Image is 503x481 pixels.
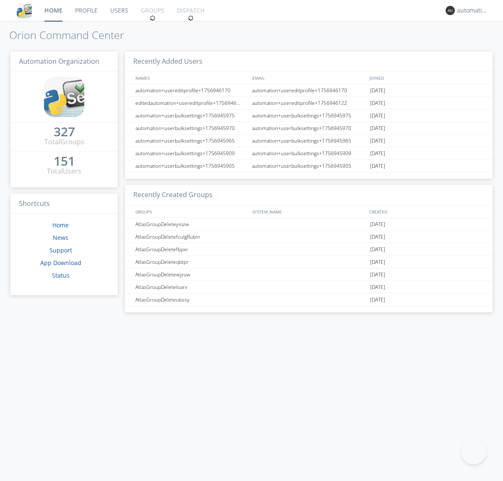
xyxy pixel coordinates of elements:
[133,218,249,230] div: AtlasGroupDeleteyiozw
[367,205,485,218] div: CREATED
[53,234,68,242] a: News
[19,57,99,66] span: Automation Organization
[44,77,84,117] img: cddb5a64eb264b2086981ab96f4c1ba7
[370,122,385,135] span: [DATE]
[133,97,249,109] div: editedautomation+usereditprofile+1756946122
[47,166,81,176] div: Total Users
[250,122,368,134] div: automation+userbulksettings+1756945970
[125,52,493,72] h3: Recently Added Users
[133,256,249,268] div: AtlasGroupDeleteqbtpr
[125,268,493,281] a: AtlasGroupDeletewjzuw[DATE]
[250,84,368,96] div: automation+usereditprofile+1756946170
[54,127,75,137] a: 327
[133,135,249,147] div: automation+userbulksettings+1756945965
[125,97,493,109] a: editedautomation+usereditprofile+1756946122automation+usereditprofile+1756946122[DATE]
[133,147,249,159] div: automation+userbulksettings+1756945909
[125,147,493,160] a: automation+userbulksettings+1756945909automation+userbulksettings+1756945909[DATE]
[370,84,385,97] span: [DATE]
[461,439,486,464] iframe: Toggle Customer Support
[150,15,156,21] img: spin.svg
[52,221,69,229] a: Home
[370,268,385,281] span: [DATE]
[17,3,32,18] img: cddb5a64eb264b2086981ab96f4c1ba7
[370,243,385,256] span: [DATE]
[370,109,385,122] span: [DATE]
[133,294,249,306] div: AtlasGroupDeleteubssy
[10,194,118,214] h3: Shortcuts
[188,15,194,21] img: spin.svg
[133,84,249,96] div: automation+usereditprofile+1756946170
[125,243,493,256] a: AtlasGroupDeletefbpxr[DATE]
[370,256,385,268] span: [DATE]
[125,281,493,294] a: AtlasGroupDeleteloarx[DATE]
[370,160,385,172] span: [DATE]
[125,109,493,122] a: automation+userbulksettings+1756945975automation+userbulksettings+1756945975[DATE]
[250,97,368,109] div: automation+usereditprofile+1756946122
[370,294,385,306] span: [DATE]
[250,109,368,122] div: automation+userbulksettings+1756945975
[133,243,249,255] div: AtlasGroupDeletefbpxr
[446,6,455,15] img: 373638.png
[44,137,84,147] div: Total Groups
[125,185,493,205] h3: Recently Created Groups
[133,281,249,293] div: AtlasGroupDeleteloarx
[250,205,367,218] div: SYSTEM_NAME
[54,157,75,166] a: 151
[54,157,75,165] div: 151
[370,97,385,109] span: [DATE]
[49,246,72,254] a: Support
[133,268,249,281] div: AtlasGroupDeletewjzuw
[125,218,493,231] a: AtlasGroupDeleteyiozw[DATE]
[125,84,493,97] a: automation+usereditprofile+1756946170automation+usereditprofile+1756946170[DATE]
[125,256,493,268] a: AtlasGroupDeleteqbtpr[DATE]
[250,147,368,159] div: automation+userbulksettings+1756945909
[125,135,493,147] a: automation+userbulksettings+1756945965automation+userbulksettings+1756945965[DATE]
[370,147,385,160] span: [DATE]
[250,72,367,84] div: EMAIL
[133,231,249,243] div: AtlasGroupDeletefculgRubin
[250,135,368,147] div: automation+userbulksettings+1756945965
[250,160,368,172] div: automation+userbulksettings+1756945905
[133,109,249,122] div: automation+userbulksettings+1756945975
[370,281,385,294] span: [DATE]
[457,6,488,15] div: automation+atlas0003
[125,160,493,172] a: automation+userbulksettings+1756945905automation+userbulksettings+1756945905[DATE]
[40,259,81,267] a: App Download
[125,122,493,135] a: automation+userbulksettings+1756945970automation+userbulksettings+1756945970[DATE]
[54,127,75,136] div: 327
[133,122,249,134] div: automation+userbulksettings+1756945970
[125,231,493,243] a: AtlasGroupDeletefculgRubin[DATE]
[370,231,385,243] span: [DATE]
[370,218,385,231] span: [DATE]
[370,135,385,147] span: [DATE]
[367,72,485,84] div: JOINED
[133,72,248,84] div: NAMES
[133,205,248,218] div: GROUPS
[125,294,493,306] a: AtlasGroupDeleteubssy[DATE]
[52,271,70,279] a: Status
[133,160,249,172] div: automation+userbulksettings+1756945905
